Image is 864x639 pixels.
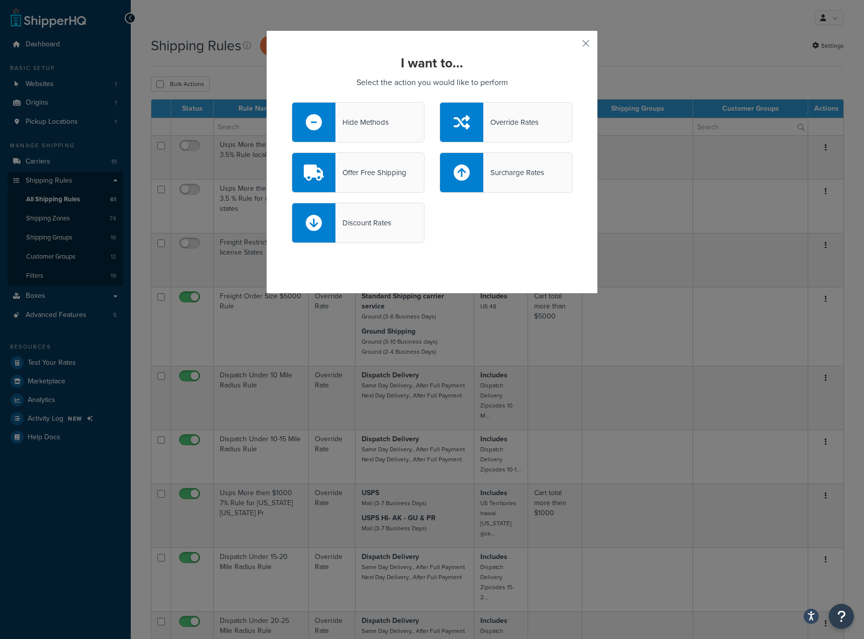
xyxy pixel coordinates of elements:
[335,115,389,129] div: Hide Methods
[483,166,544,180] div: Surcharge Rates
[292,75,572,90] p: Select the action you would like to perform
[335,216,391,230] div: Discount Rates
[483,115,539,129] div: Override Rates
[829,604,854,629] button: Open Resource Center
[401,53,463,72] strong: I want to...
[335,166,406,180] div: Offer Free Shipping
